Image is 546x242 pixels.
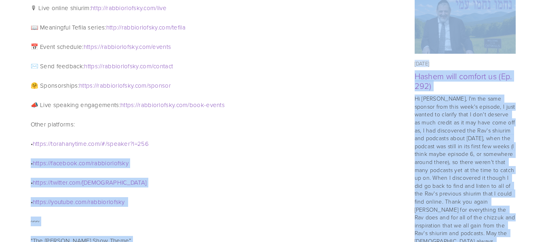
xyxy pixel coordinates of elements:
span: sponsor [148,81,171,90]
a: https://torahanytime.com/#/speaker?l=256 [33,139,149,148]
span: :// [46,139,51,148]
time: [DATE] [415,60,430,67]
span: com [140,62,152,70]
a: https://rabbiorlofsky.com/contact [84,62,173,70]
span: 256 [137,139,149,148]
span: . [138,42,139,51]
span: . [133,81,135,90]
span: . [175,101,176,109]
span: / [81,178,82,187]
span: . [67,178,69,187]
a: Hashem will comfort us (Ep. 292) [415,70,512,91]
span: com [176,101,188,109]
span: tefila [172,23,186,32]
span: com [135,81,147,90]
span: :// [97,42,102,51]
span: / [87,198,89,206]
span: http [91,4,101,12]
span: = [135,139,137,148]
span: / [91,159,92,167]
span: rabbiorlofsky [89,198,125,206]
span: facebook [51,159,77,167]
span: torahanytime [51,139,87,148]
span: / [147,81,148,90]
span: rabbiorlofsky [106,4,142,12]
p: ~~~ [31,217,394,226]
span: / [151,42,152,51]
span: rabbiorlofsky [139,101,175,109]
span: https [33,198,46,206]
span: . [87,139,88,148]
span: / [171,23,172,32]
span: . [158,23,159,32]
span: :// [93,81,98,90]
span: / [155,4,157,12]
a: https://facebook.com/rabbiorlofsky [33,159,129,167]
span: :// [117,23,122,32]
span: com [159,23,171,32]
span: :// [98,62,103,70]
span: com [75,198,87,206]
span: ? [130,139,133,148]
span: . [142,4,143,12]
span: l [133,139,134,148]
a: https://rabbiorlofsky.com/events [84,42,171,51]
p: 📣 Live speaking engagements: [31,100,394,110]
span: - [204,101,206,109]
a: https://rabbiorlofsky.com/book-events [120,101,225,109]
span: https [33,159,46,167]
span: rabbiorlofsky [103,62,139,70]
span: contact [153,62,173,70]
span: . [139,62,140,70]
span: events [206,101,225,109]
span: live [157,4,167,12]
span: youtube [51,198,74,206]
span: / [188,101,189,109]
a: http://rabbiorlofsky.com/tefila [106,23,186,32]
span: events [152,42,171,51]
a: http://rabbiorlofsky.com/live [91,4,167,12]
span: :// [101,4,106,12]
span: com [88,139,100,148]
p: ✉️ Send feedback: [31,61,394,71]
a: https://twitter.com/[DEMOGRAPHIC_DATA] [33,178,146,187]
span: :// [46,198,51,206]
span: com [143,4,155,12]
p: 📖 Meaningful Tefila series: [31,23,394,32]
p: 📅 Event schedule: [31,42,394,52]
span: :// [46,178,51,187]
span: [DEMOGRAPHIC_DATA] [82,178,146,187]
span: book [190,101,204,109]
span: :// [46,159,51,167]
span: https [79,81,93,90]
p: Other platforms: [31,120,394,129]
span: rabbiorlofsky [102,42,138,51]
a: https://youtube.com/rabbiorlofsky [33,198,125,206]
span: https [84,42,97,51]
span: https [33,139,46,148]
span: com [79,159,91,167]
p: • [31,178,394,187]
p: 🎙 Live online shiurim: [31,3,394,13]
span: com [69,178,81,187]
span: https [84,62,98,70]
span: /#/ [100,139,107,148]
p: • [31,158,394,168]
p: 🤗 Sponsorships: [31,81,394,90]
span: rabbiorlofsky [97,81,133,90]
span: twitter [51,178,67,187]
a: https://rabbiorlofsky.com/sponsor [79,81,171,90]
span: com [139,42,151,51]
span: . [78,159,79,167]
span: rabbiorlofsky [122,23,158,32]
span: https [120,101,134,109]
span: https [33,178,46,187]
span: :// [134,101,139,109]
span: . [74,198,75,206]
span: speaker [107,139,130,148]
span: http [106,23,117,32]
p: • [31,197,394,207]
span: rabbiorlofsky [92,159,129,167]
p: • [31,139,394,149]
span: / [152,62,153,70]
